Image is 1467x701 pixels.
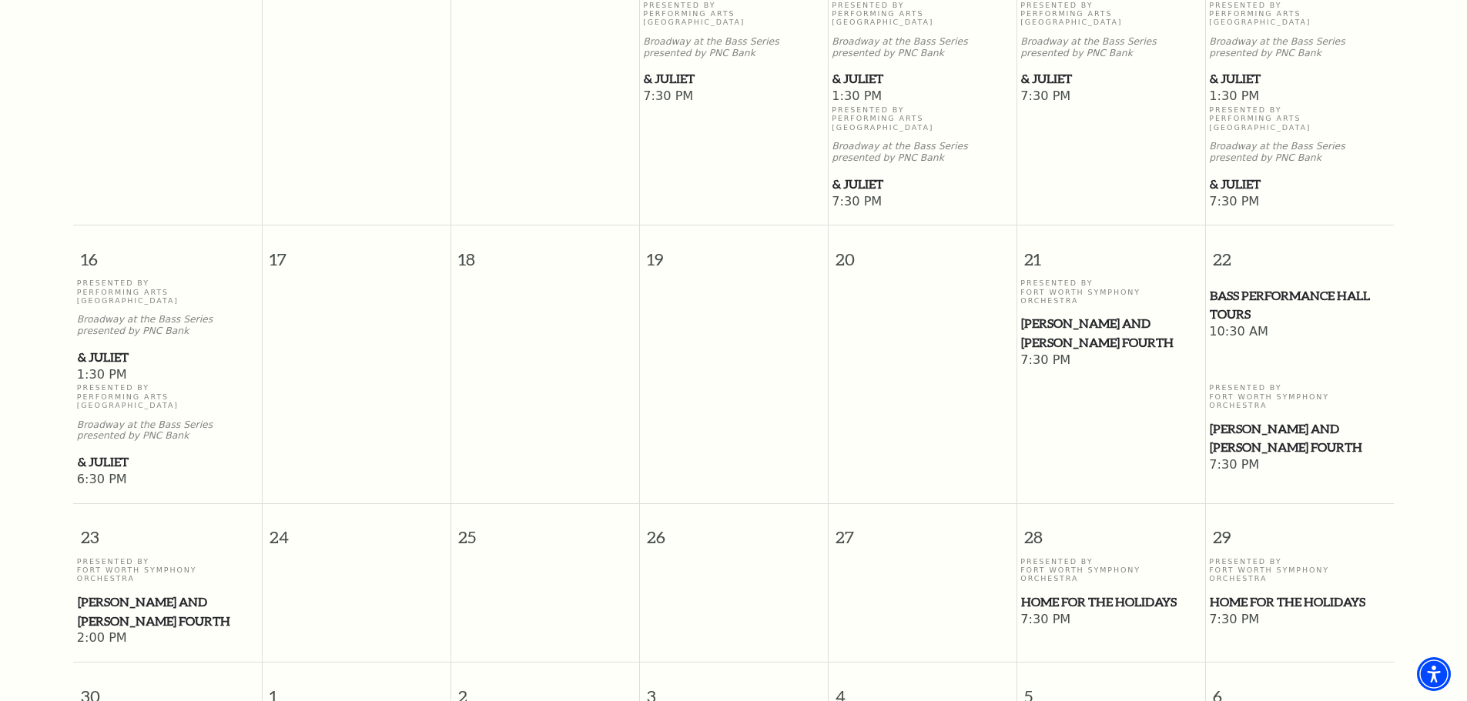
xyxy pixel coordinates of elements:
[1020,36,1201,59] p: Broadway at the Bass Series presented by PNC Bank
[1020,612,1201,629] span: 7:30 PM
[1209,383,1390,409] p: Presented By Fort Worth Symphony Orchestra
[1209,141,1390,164] p: Broadway at the Bass Series presented by PNC Bank
[1210,419,1389,457] span: [PERSON_NAME] and [PERSON_NAME] Fourth
[451,225,639,279] span: 18
[1209,194,1390,211] span: 7:30 PM
[77,279,258,305] p: Presented By Performing Arts [GEOGRAPHIC_DATA]
[1206,225,1395,279] span: 22
[1017,504,1205,557] span: 28
[73,504,262,557] span: 23
[1209,36,1390,59] p: Broadway at the Bass Series presented by PNC Bank
[1021,314,1201,352] span: [PERSON_NAME] and [PERSON_NAME] Fourth
[1209,557,1390,583] p: Presented By Fort Worth Symphony Orchestra
[832,1,1013,27] p: Presented By Performing Arts [GEOGRAPHIC_DATA]
[77,367,258,384] span: 1:30 PM
[643,36,824,59] p: Broadway at the Bass Series presented by PNC Bank
[263,504,450,557] span: 24
[1209,457,1390,474] span: 7:30 PM
[1206,504,1395,557] span: 29
[640,504,828,557] span: 26
[1209,324,1390,341] span: 10:30 AM
[1021,593,1201,612] span: Home for the Holidays
[1210,593,1389,612] span: Home for the Holidays
[451,504,639,557] span: 25
[78,452,257,472] span: & Juliet
[1417,657,1451,691] div: Accessibility Menu
[77,314,258,337] p: Broadway at the Bass Series presented by PNC Bank
[832,69,1012,88] span: & Juliet
[1210,175,1389,194] span: & Juliet
[1210,69,1389,88] span: & Juliet
[1020,279,1201,305] p: Presented By Fort Worth Symphony Orchestra
[1210,286,1389,324] span: Bass Performance Hall Tours
[78,593,257,630] span: [PERSON_NAME] and [PERSON_NAME] Fourth
[73,225,262,279] span: 16
[1021,69,1201,88] span: & Juliet
[640,225,828,279] span: 19
[263,225,450,279] span: 17
[1020,1,1201,27] p: Presented By Performing Arts [GEOGRAPHIC_DATA]
[832,141,1013,164] p: Broadway at the Bass Series presented by PNC Bank
[77,557,258,583] p: Presented By Fort Worth Symphony Orchestra
[832,88,1013,105] span: 1:30 PM
[77,419,258,442] p: Broadway at the Bass Series presented by PNC Bank
[829,504,1017,557] span: 27
[1209,105,1390,132] p: Presented By Performing Arts [GEOGRAPHIC_DATA]
[829,225,1017,279] span: 20
[643,1,824,27] p: Presented By Performing Arts [GEOGRAPHIC_DATA]
[1020,88,1201,105] span: 7:30 PM
[1209,1,1390,27] p: Presented By Performing Arts [GEOGRAPHIC_DATA]
[1209,612,1390,629] span: 7:30 PM
[1020,352,1201,369] span: 7:30 PM
[1209,88,1390,105] span: 1:30 PM
[832,194,1013,211] span: 7:30 PM
[644,69,823,88] span: & Juliet
[78,348,257,367] span: & Juliet
[643,88,824,105] span: 7:30 PM
[77,630,258,647] span: 2:00 PM
[1017,225,1205,279] span: 21
[832,105,1013,132] p: Presented By Performing Arts [GEOGRAPHIC_DATA]
[832,36,1013,59] p: Broadway at the Bass Series presented by PNC Bank
[832,175,1012,194] span: & Juliet
[1020,557,1201,583] p: Presented By Fort Worth Symphony Orchestra
[77,472,258,489] span: 6:30 PM
[77,383,258,409] p: Presented By Performing Arts [GEOGRAPHIC_DATA]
